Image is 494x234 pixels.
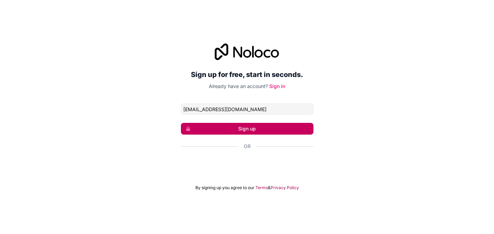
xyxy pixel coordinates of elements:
span: Already have an account? [209,83,268,89]
input: Email address [181,104,313,115]
h2: Sign up for free, start in seconds. [181,68,313,81]
a: Sign in [269,83,285,89]
a: Terms [255,185,268,191]
button: Sign up [181,123,313,135]
iframe: Sign in with Google Button [177,157,317,173]
span: Or [244,143,251,150]
span: By signing up you agree to our [195,185,254,191]
span: & [268,185,271,191]
a: Privacy Policy [271,185,299,191]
